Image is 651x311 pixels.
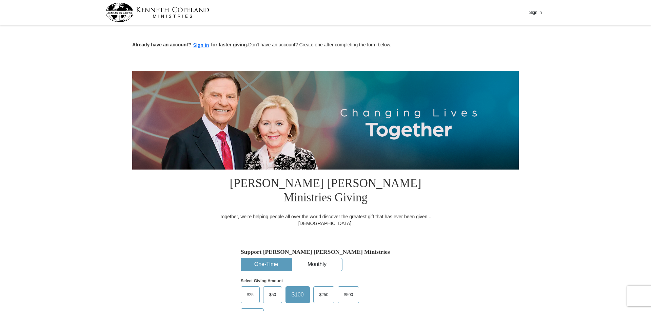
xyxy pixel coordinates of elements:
[292,258,342,271] button: Monthly
[105,3,209,22] img: kcm-header-logo.svg
[241,248,410,256] h5: Support [PERSON_NAME] [PERSON_NAME] Ministries
[215,213,436,227] div: Together, we're helping people all over the world discover the greatest gift that has ever been g...
[132,42,248,47] strong: Already have an account? for faster giving.
[241,258,291,271] button: One-Time
[288,290,307,300] span: $100
[215,170,436,213] h1: [PERSON_NAME] [PERSON_NAME] Ministries Giving
[266,290,279,300] span: $50
[525,7,546,18] button: Sign In
[243,290,257,300] span: $25
[191,41,211,49] button: Sign in
[241,279,283,283] strong: Select Giving Amount
[132,41,519,49] p: Don't have an account? Create one after completing the form below.
[316,290,332,300] span: $250
[340,290,356,300] span: $500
